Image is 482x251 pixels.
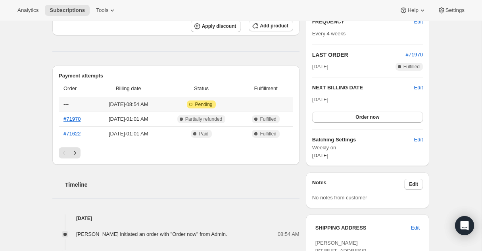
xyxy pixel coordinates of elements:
[312,195,367,201] span: No notes from customer
[195,101,212,108] span: Pending
[312,51,406,59] h2: LAST ORDER
[312,179,405,190] h3: Notes
[278,230,300,238] span: 08:54 AM
[315,224,411,232] h3: SHIPPING ADDRESS
[407,7,418,14] span: Help
[395,5,431,16] button: Help
[98,115,159,123] span: [DATE] · 01:01 AM
[98,130,159,138] span: [DATE] · 01:01 AM
[446,7,465,14] span: Settings
[312,153,328,158] span: [DATE]
[260,116,276,122] span: Fulfilled
[406,52,423,58] a: #71970
[199,131,208,137] span: Paid
[403,64,420,70] span: Fulfilled
[63,116,81,122] a: #71970
[17,7,38,14] span: Analytics
[202,23,236,29] span: Apply discount
[312,63,328,71] span: [DATE]
[409,181,418,187] span: Edit
[260,23,288,29] span: Add product
[312,144,423,152] span: Weekly on
[414,18,423,26] span: Edit
[52,214,300,222] h4: [DATE]
[411,224,420,232] span: Edit
[185,116,222,122] span: Partially refunded
[59,80,95,97] th: Order
[414,136,423,144] span: Edit
[59,72,293,80] h2: Payment attempts
[312,18,414,26] h2: FREQUENCY
[409,133,428,146] button: Edit
[13,5,43,16] button: Analytics
[65,181,300,189] h2: Timeline
[455,216,474,235] div: Open Intercom Messenger
[404,179,423,190] button: Edit
[63,131,81,137] a: #71622
[409,15,428,28] button: Edit
[98,100,159,108] span: [DATE] · 08:54 AM
[164,85,238,93] span: Status
[50,7,85,14] span: Subscriptions
[249,20,293,31] button: Add product
[59,147,293,158] nav: Pagination
[91,5,121,16] button: Tools
[406,51,423,59] button: #71970
[98,85,159,93] span: Billing date
[406,222,424,234] button: Edit
[312,31,346,37] span: Every 4 weeks
[355,114,379,120] span: Order now
[69,147,81,158] button: Next
[244,85,288,93] span: Fulfillment
[96,7,108,14] span: Tools
[63,101,69,107] span: ---
[191,20,241,32] button: Apply discount
[312,112,423,123] button: Order now
[260,131,276,137] span: Fulfilled
[433,5,469,16] button: Settings
[414,84,423,92] button: Edit
[312,136,414,144] h6: Batching Settings
[312,84,414,92] h2: NEXT BILLING DATE
[45,5,90,16] button: Subscriptions
[76,231,227,237] span: [PERSON_NAME] initiated an order with "Order now" from Admin.
[312,97,328,102] span: [DATE]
